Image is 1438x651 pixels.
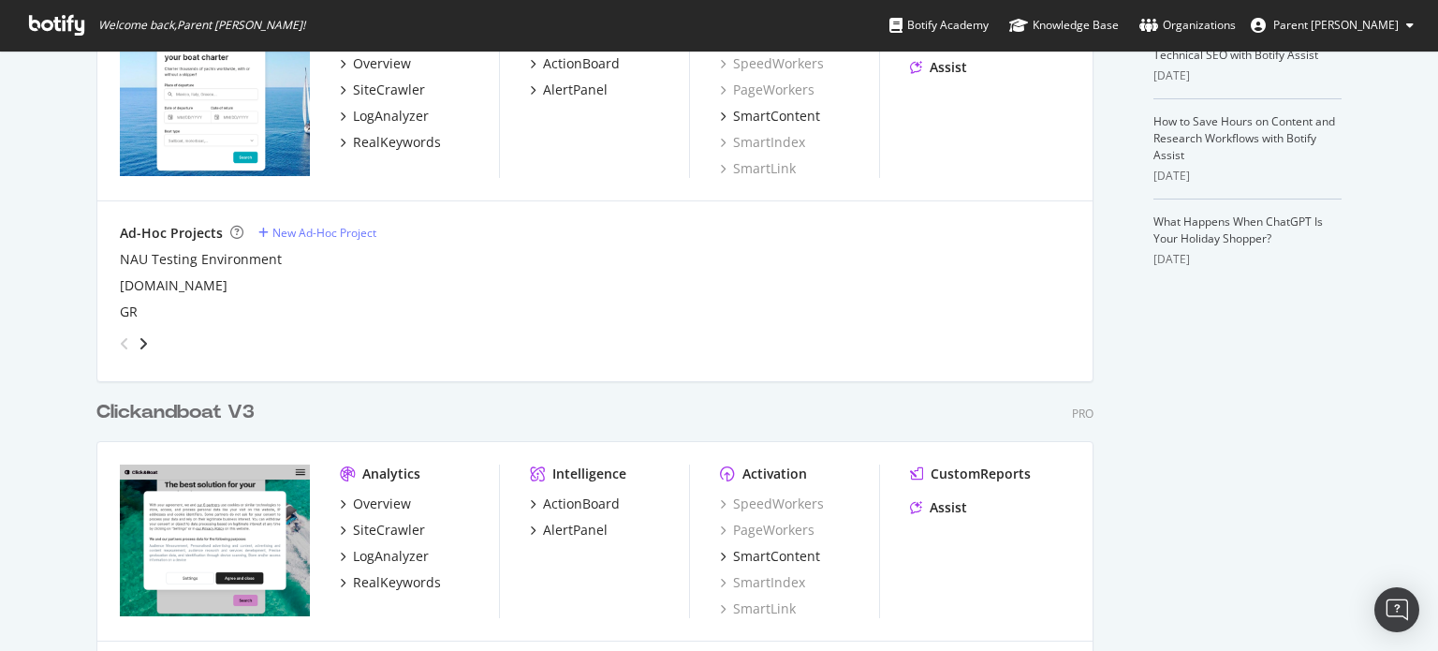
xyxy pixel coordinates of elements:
[340,547,429,566] a: LogAnalyzer
[353,133,441,152] div: RealKeywords
[733,547,820,566] div: SmartContent
[120,250,282,269] a: NAU Testing Environment
[552,465,626,483] div: Intelligence
[353,54,411,73] div: Overview
[258,225,376,241] a: New Ad-Hoc Project
[1153,251,1342,268] div: [DATE]
[340,133,441,152] a: RealKeywords
[353,495,411,513] div: Overview
[930,498,967,517] div: Assist
[720,573,805,592] a: SmartIndex
[120,303,138,321] a: GR
[340,573,441,592] a: RealKeywords
[530,495,620,513] a: ActionBoard
[98,18,305,33] span: Welcome back, Parent [PERSON_NAME] !
[889,16,989,35] div: Botify Academy
[930,58,967,77] div: Assist
[543,521,608,540] div: AlertPanel
[720,521,814,540] a: PageWorkers
[1072,406,1093,422] div: Pro
[530,81,608,99] a: AlertPanel
[96,399,255,426] div: Clickandboat V3
[1153,214,1323,246] a: What Happens When ChatGPT Is Your Holiday Shopper?
[353,573,441,592] div: RealKeywords
[96,399,262,426] a: Clickandboat V3
[720,495,824,513] a: SpeedWorkers
[720,54,824,73] a: SpeedWorkers
[530,54,620,73] a: ActionBoard
[931,465,1031,483] div: CustomReports
[1236,10,1429,40] button: Parent [PERSON_NAME]
[530,521,608,540] a: AlertPanel
[340,81,425,99] a: SiteCrawler
[272,225,376,241] div: New Ad-Hoc Project
[720,547,820,566] a: SmartContent
[120,276,227,295] a: [DOMAIN_NAME]
[340,521,425,540] a: SiteCrawler
[353,107,429,126] div: LogAnalyzer
[720,81,814,99] a: PageWorkers
[1153,67,1342,84] div: [DATE]
[120,465,310,616] img: clickandboat.com
[1273,17,1399,33] span: Parent Jeanne
[742,465,807,483] div: Activation
[120,224,223,243] div: Ad-Hoc Projects
[910,498,967,517] a: Assist
[340,495,411,513] a: Overview
[720,133,805,152] a: SmartIndex
[720,159,796,178] a: SmartLink
[1153,113,1335,163] a: How to Save Hours on Content and Research Workflows with Botify Assist
[112,329,137,359] div: angle-left
[720,599,796,618] a: SmartLink
[1009,16,1119,35] div: Knowledge Base
[720,107,820,126] a: SmartContent
[543,81,608,99] div: AlertPanel
[353,521,425,540] div: SiteCrawler
[1374,587,1419,632] div: Open Intercom Messenger
[910,465,1031,483] a: CustomReports
[120,24,310,176] img: nautal.com
[137,334,150,353] div: angle-right
[543,495,620,513] div: ActionBoard
[733,107,820,126] div: SmartContent
[353,547,429,566] div: LogAnalyzer
[362,465,420,483] div: Analytics
[1139,16,1236,35] div: Organizations
[340,54,411,73] a: Overview
[340,107,429,126] a: LogAnalyzer
[1153,168,1342,185] div: [DATE]
[910,58,967,77] a: Assist
[353,81,425,99] div: SiteCrawler
[543,54,620,73] div: ActionBoard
